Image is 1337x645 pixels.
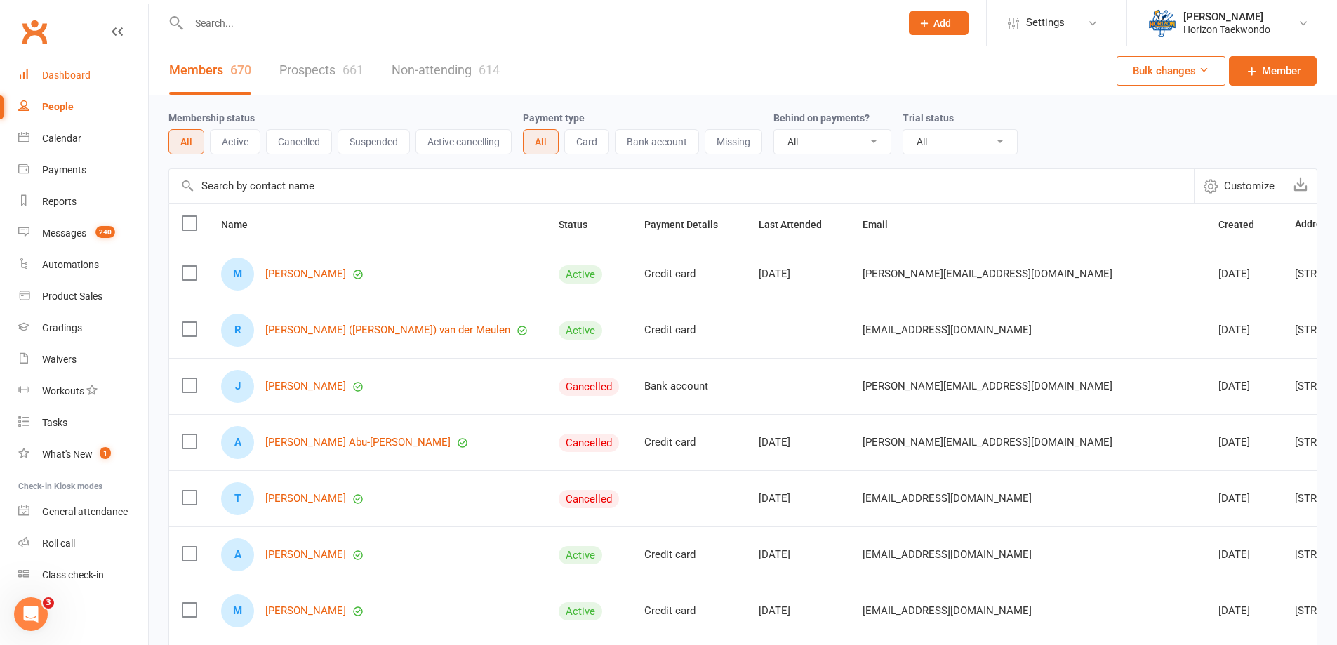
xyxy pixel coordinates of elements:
a: [PERSON_NAME] [265,268,346,280]
span: 1 [100,447,111,459]
div: [DATE] [1218,380,1270,392]
div: Michael [221,258,254,291]
div: Horizon Taekwondo [1183,23,1270,36]
div: Tasks [42,417,67,428]
div: Roll call [42,538,75,549]
label: Behind on payments? [773,112,870,124]
div: Cancelled [559,378,619,396]
button: Card [564,129,609,154]
div: [DATE] [1218,437,1270,448]
button: Add [909,11,969,35]
div: Calendar [42,133,81,144]
a: Roll call [18,528,148,559]
span: Created [1218,219,1270,230]
span: 3 [43,597,54,609]
div: Dashboard [42,69,91,81]
div: Rob (Johannes) [221,314,254,347]
a: [PERSON_NAME] [265,549,346,561]
button: Cancelled [266,129,332,154]
div: What's New [42,448,93,460]
div: Reports [42,196,77,207]
div: People [42,101,74,112]
a: Gradings [18,312,148,344]
a: Reports [18,186,148,218]
div: [DATE] [1218,549,1270,561]
div: Active [559,602,602,620]
span: Member [1262,62,1301,79]
div: [DATE] [759,437,837,448]
div: Tony [221,482,254,515]
button: Customize [1194,169,1284,203]
a: Prospects661 [279,46,364,95]
div: Active [559,321,602,340]
span: [PERSON_NAME][EMAIL_ADDRESS][DOMAIN_NAME] [863,373,1112,399]
div: [DATE] [1218,324,1270,336]
a: Clubworx [17,14,52,49]
div: Waivers [42,354,77,365]
label: Membership status [168,112,255,124]
span: Settings [1026,7,1065,39]
div: Payments [42,164,86,175]
span: [EMAIL_ADDRESS][DOMAIN_NAME] [863,317,1032,343]
label: Payment type [523,112,585,124]
button: All [523,129,559,154]
div: Cancelled [559,434,619,452]
div: Marcus [221,594,254,627]
a: Calendar [18,123,148,154]
div: Class check-in [42,569,104,580]
a: Automations [18,249,148,281]
div: Cancelled [559,490,619,508]
span: [PERSON_NAME][EMAIL_ADDRESS][DOMAIN_NAME] [863,260,1112,287]
div: Credit card [644,324,733,336]
div: 661 [342,62,364,77]
div: Alex [221,538,254,571]
button: Suspended [338,129,410,154]
button: Created [1218,216,1270,233]
div: Jean [221,370,254,403]
a: Dashboard [18,60,148,91]
div: [DATE] [759,549,837,561]
div: Product Sales [42,291,102,302]
span: [EMAIL_ADDRESS][DOMAIN_NAME] [863,541,1032,568]
div: [DATE] [759,605,837,617]
div: Messages [42,227,86,239]
div: 614 [479,62,500,77]
a: What's New1 [18,439,148,470]
div: Credit card [644,437,733,448]
div: Active [559,265,602,284]
a: Members670 [169,46,251,95]
button: Active cancelling [415,129,512,154]
span: [EMAIL_ADDRESS][DOMAIN_NAME] [863,485,1032,512]
input: Search by contact name [169,169,1194,203]
div: [DATE] [1218,605,1270,617]
div: [DATE] [759,268,837,280]
label: Trial status [903,112,954,124]
span: Last Attended [759,219,837,230]
div: General attendance [42,506,128,517]
a: Class kiosk mode [18,559,148,591]
input: Search... [185,13,891,33]
button: Active [210,129,260,154]
span: 240 [95,226,115,238]
iframe: Intercom live chat [14,597,48,631]
div: 670 [230,62,251,77]
button: Status [559,216,603,233]
button: Bank account [615,129,699,154]
button: All [168,129,204,154]
a: General attendance kiosk mode [18,496,148,528]
a: Member [1229,56,1317,86]
div: Workouts [42,385,84,397]
span: Email [863,219,903,230]
div: Automations [42,259,99,270]
div: [DATE] [1218,268,1270,280]
div: Adnan [221,426,254,459]
a: Messages 240 [18,218,148,249]
div: Credit card [644,268,733,280]
span: Add [933,18,951,29]
span: Payment Details [644,219,733,230]
a: [PERSON_NAME] Abu-[PERSON_NAME] [265,437,451,448]
a: Non-attending614 [392,46,500,95]
a: [PERSON_NAME] [265,380,346,392]
a: Tasks [18,407,148,439]
div: Credit card [644,605,733,617]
